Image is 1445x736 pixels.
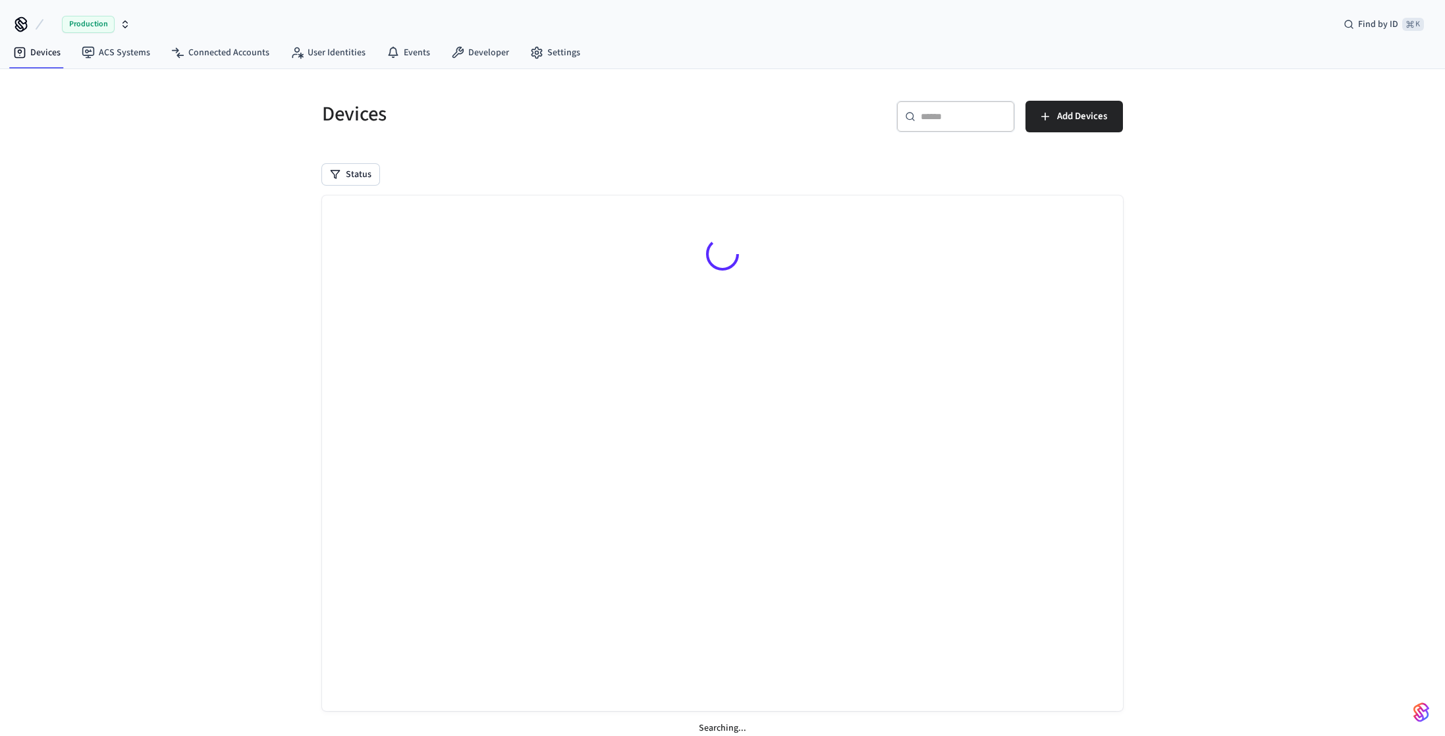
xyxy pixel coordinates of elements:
[520,41,591,65] a: Settings
[1402,18,1424,31] span: ⌘ K
[1413,702,1429,723] img: SeamLogoGradient.69752ec5.svg
[280,41,376,65] a: User Identities
[3,41,71,65] a: Devices
[62,16,115,33] span: Production
[376,41,441,65] a: Events
[71,41,161,65] a: ACS Systems
[322,164,379,185] button: Status
[1333,13,1434,36] div: Find by ID⌘ K
[322,101,715,128] h5: Devices
[1358,18,1398,31] span: Find by ID
[441,41,520,65] a: Developer
[1057,108,1107,125] span: Add Devices
[1025,101,1123,132] button: Add Devices
[161,41,280,65] a: Connected Accounts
